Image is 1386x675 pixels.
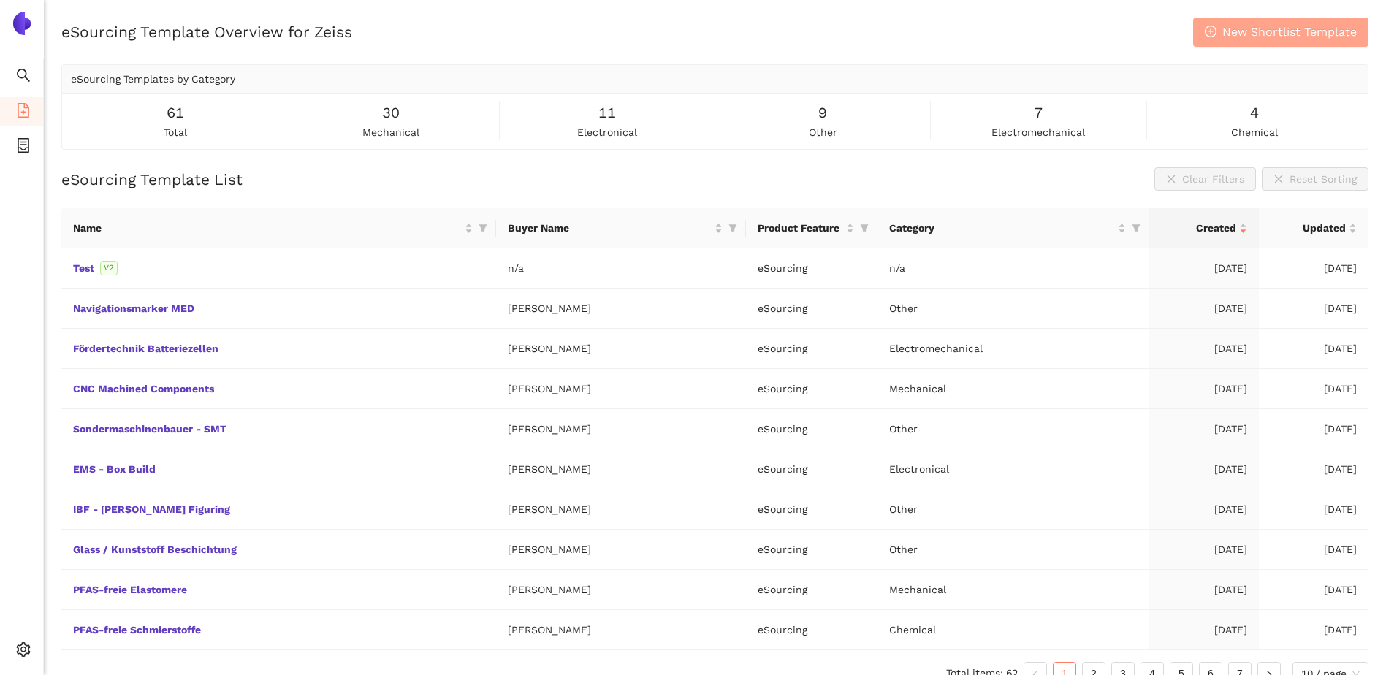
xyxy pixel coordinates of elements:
td: [PERSON_NAME] [496,530,746,570]
span: filter [726,217,740,239]
td: Chemical [877,610,1149,650]
span: Created [1161,220,1236,236]
td: [PERSON_NAME] [496,289,746,329]
span: other [809,124,837,140]
span: electromechanical [991,124,1085,140]
span: Updated [1271,220,1346,236]
button: closeClear Filters [1154,167,1256,191]
span: 11 [598,102,616,124]
td: eSourcing [746,248,877,289]
span: search [16,63,31,92]
td: [DATE] [1149,409,1259,449]
td: [DATE] [1259,489,1368,530]
td: eSourcing [746,530,877,570]
td: [PERSON_NAME] [496,489,746,530]
td: eSourcing [746,409,877,449]
td: eSourcing [746,449,877,489]
span: Product Feature [758,220,843,236]
td: [PERSON_NAME] [496,369,746,409]
td: eSourcing [746,570,877,610]
span: 30 [382,102,400,124]
span: electronical [577,124,637,140]
td: n/a [496,248,746,289]
h2: eSourcing Template Overview for Zeiss [61,21,352,42]
span: 9 [818,102,827,124]
td: [DATE] [1259,530,1368,570]
td: [DATE] [1259,369,1368,409]
td: [DATE] [1149,248,1259,289]
span: file-add [16,98,31,127]
span: Category [889,220,1115,236]
span: plus-circle [1205,26,1216,39]
td: [DATE] [1259,570,1368,610]
span: New Shortlist Template [1222,23,1357,41]
span: chemical [1231,124,1278,140]
td: [DATE] [1259,289,1368,329]
h2: eSourcing Template List [61,169,243,190]
th: this column's title is Category,this column is sortable [877,208,1149,248]
span: total [164,124,187,140]
td: Other [877,530,1149,570]
span: filter [1129,217,1143,239]
td: eSourcing [746,289,877,329]
td: [DATE] [1149,610,1259,650]
td: [DATE] [1149,530,1259,570]
button: closeReset Sorting [1262,167,1368,191]
td: [PERSON_NAME] [496,610,746,650]
td: [PERSON_NAME] [496,329,746,369]
span: Name [73,220,462,236]
th: this column's title is Updated,this column is sortable [1259,208,1368,248]
span: mechanical [362,124,419,140]
td: n/a [877,248,1149,289]
span: V2 [100,261,118,275]
span: Buyer Name [508,220,712,236]
td: eSourcing [746,369,877,409]
span: filter [857,217,872,239]
td: [DATE] [1149,289,1259,329]
span: filter [860,224,869,232]
span: 7 [1034,102,1043,124]
span: 61 [167,102,184,124]
th: this column's title is Name,this column is sortable [61,208,496,248]
span: container [16,133,31,162]
td: [DATE] [1149,329,1259,369]
td: [PERSON_NAME] [496,449,746,489]
td: Other [877,409,1149,449]
td: [PERSON_NAME] [496,570,746,610]
td: Other [877,489,1149,530]
td: eSourcing [746,610,877,650]
td: [DATE] [1149,570,1259,610]
span: 4 [1250,102,1259,124]
td: [DATE] [1259,610,1368,650]
td: eSourcing [746,489,877,530]
td: Electronical [877,449,1149,489]
img: Logo [10,12,34,35]
th: this column's title is Buyer Name,this column is sortable [496,208,746,248]
button: plus-circleNew Shortlist Template [1193,18,1368,47]
td: [DATE] [1149,449,1259,489]
td: [DATE] [1149,489,1259,530]
span: filter [1132,224,1141,232]
span: filter [476,217,490,239]
td: [DATE] [1259,248,1368,289]
td: [DATE] [1259,449,1368,489]
td: Other [877,289,1149,329]
td: [DATE] [1259,329,1368,369]
span: eSourcing Templates by Category [71,73,235,85]
th: this column's title is Product Feature,this column is sortable [746,208,877,248]
td: eSourcing [746,329,877,369]
span: filter [479,224,487,232]
td: Mechanical [877,570,1149,610]
td: [DATE] [1149,369,1259,409]
span: filter [728,224,737,232]
span: setting [16,637,31,666]
td: Electromechanical [877,329,1149,369]
td: [PERSON_NAME] [496,409,746,449]
td: [DATE] [1259,409,1368,449]
td: Mechanical [877,369,1149,409]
